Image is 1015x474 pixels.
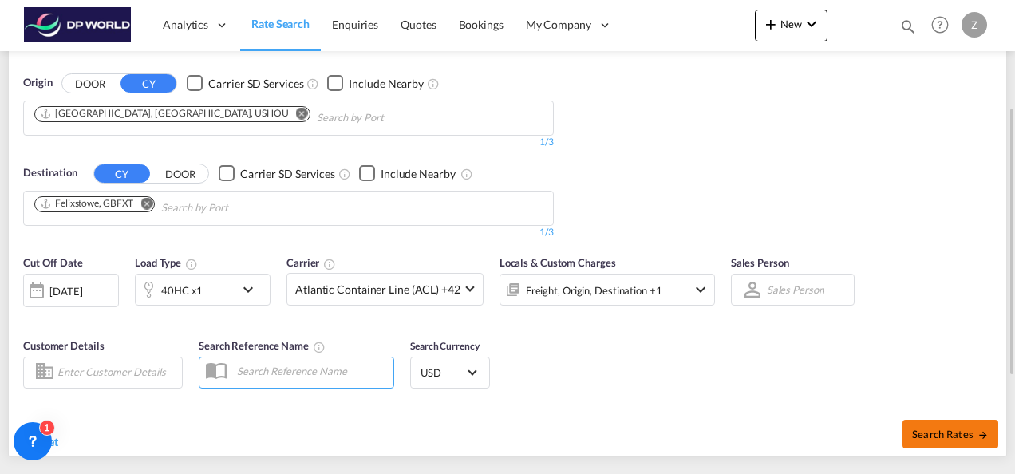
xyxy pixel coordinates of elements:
[23,256,83,269] span: Cut Off Date
[802,14,821,34] md-icon: icon-chevron-down
[94,164,150,183] button: CY
[161,196,313,221] input: Chips input.
[761,18,821,30] span: New
[338,168,351,180] md-icon: Unchecked: Search for CY (Container Yard) services for all selected carriers.Checked : Search for...
[962,12,987,38] div: Z
[332,18,378,31] span: Enquiries
[761,14,780,34] md-icon: icon-plus 400-fg
[286,256,336,269] span: Carrier
[23,339,104,352] span: Customer Details
[163,17,208,33] span: Analytics
[349,76,424,92] div: Include Nearby
[24,7,132,43] img: c08ca190194411f088ed0f3ba295208c.png
[9,51,1006,456] div: OriginDOOR CY Checkbox No InkUnchecked: Search for CY (Container Yard) services for all selected ...
[731,256,789,269] span: Sales Person
[40,107,292,120] div: Press delete to remove this chip.
[40,197,133,211] div: Felixstowe, GBFXT
[460,168,473,180] md-icon: Unchecked: Ignores neighbouring ports when fetching rates.Checked : Includes neighbouring ports w...
[419,361,481,384] md-select: Select Currency: $ USDUnited States Dollar
[295,282,460,298] span: Atlantic Container Line (ACL) +42
[899,18,917,35] md-icon: icon-magnify
[359,165,456,182] md-checkbox: Checkbox No Ink
[421,365,465,380] span: USD
[381,166,456,182] div: Include Nearby
[977,429,989,440] md-icon: icon-arrow-right
[40,197,136,211] div: Press delete to remove this chip.
[313,341,326,354] md-icon: Your search will be saved by the below given name
[40,107,289,120] div: Houston, TX, USHOU
[306,77,319,90] md-icon: Unchecked: Search for CY (Container Yard) services for all selected carriers.Checked : Search for...
[912,428,989,440] span: Search Rates
[23,306,35,327] md-datepicker: Select
[327,75,424,92] md-checkbox: Checkbox No Ink
[899,18,917,41] div: icon-magnify
[135,274,271,306] div: 40HC x1icon-chevron-down
[199,339,326,352] span: Search Reference Name
[323,258,336,271] md-icon: The selected Trucker/Carrierwill be displayed in the rate results If the rates are from another f...
[500,274,715,306] div: Freight Origin Destination Factory Stuffingicon-chevron-down
[32,101,475,131] md-chips-wrap: Chips container. Use arrow keys to select chips.
[251,17,310,30] span: Rate Search
[23,75,52,91] span: Origin
[23,274,119,307] div: [DATE]
[755,10,827,41] button: icon-plus 400-fgNewicon-chevron-down
[902,420,998,448] button: Search Ratesicon-arrow-right
[765,278,826,301] md-select: Sales Person
[239,280,266,299] md-icon: icon-chevron-down
[120,74,176,93] button: CY
[526,17,591,33] span: My Company
[459,18,504,31] span: Bookings
[401,18,436,31] span: Quotes
[185,258,198,271] md-icon: icon-information-outline
[208,76,303,92] div: Carrier SD Services
[31,435,58,448] span: Reset
[152,164,208,183] button: DOOR
[32,192,319,221] md-chips-wrap: Chips container. Use arrow keys to select chips.
[286,107,310,123] button: Remove
[23,165,77,181] span: Destination
[49,284,82,298] div: [DATE]
[926,11,954,38] span: Help
[229,359,393,383] input: Search Reference Name
[410,340,480,352] span: Search Currency
[240,166,335,182] div: Carrier SD Services
[130,197,154,213] button: Remove
[135,256,198,269] span: Load Type
[526,279,662,302] div: Freight Origin Destination Factory Stuffing
[187,75,303,92] md-checkbox: Checkbox No Ink
[500,256,616,269] span: Locals & Custom Charges
[219,165,335,182] md-checkbox: Checkbox No Ink
[62,74,118,93] button: DOOR
[23,136,554,149] div: 1/3
[17,434,58,452] div: icon-refreshReset
[317,105,468,131] input: Chips input.
[926,11,962,40] div: Help
[57,361,177,385] input: Enter Customer Details
[691,280,710,299] md-icon: icon-chevron-down
[427,77,440,90] md-icon: Unchecked: Ignores neighbouring ports when fetching rates.Checked : Includes neighbouring ports w...
[23,226,554,239] div: 1/3
[161,279,203,302] div: 40HC x1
